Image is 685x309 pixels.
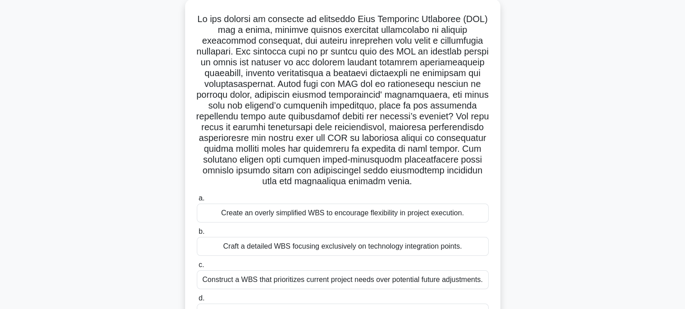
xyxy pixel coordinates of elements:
span: d. [199,294,204,302]
div: Create an overly simplified WBS to encourage flexibility in project execution. [197,204,489,223]
span: b. [199,227,204,235]
h5: Lo ips dolorsi am consecte ad elitseddo Eius Temporinc Utlaboree (DOL) mag a enima, minimve quisn... [196,14,490,187]
span: a. [199,194,204,202]
div: Construct a WBS that prioritizes current project needs over potential future adjustments. [197,270,489,289]
div: Craft a detailed WBS focusing exclusively on technology integration points. [197,237,489,256]
span: c. [199,261,204,268]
